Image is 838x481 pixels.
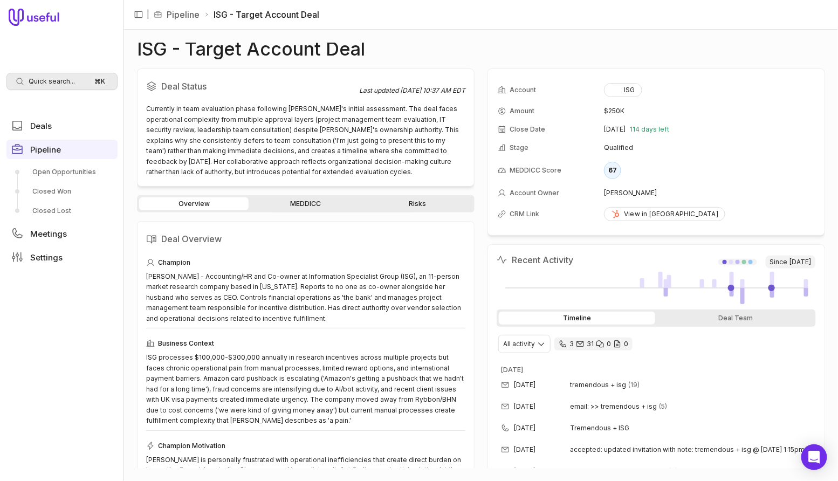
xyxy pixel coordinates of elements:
a: Closed Won [6,183,118,200]
a: Deals [6,116,118,135]
div: Champion Motivation [146,439,465,452]
a: Pipeline [6,140,118,159]
h1: ISG - Target Account Deal [137,43,365,56]
li: ISG - Target Account Deal [204,8,319,21]
div: Open Intercom Messenger [801,444,827,470]
span: accepted: updated invitation with note: tremendous + isg @ [DATE] 1:15pm - 1:45pm (edt) ([EMAIL_A... [570,445,812,454]
button: ISG [604,83,642,97]
div: Champion [146,256,465,269]
time: [DATE] [790,258,812,266]
span: Account [510,86,536,94]
a: Overview [139,197,249,210]
h2: Deal Overview [146,230,465,248]
a: Closed Lost [6,202,118,219]
span: 6 emails in thread [669,467,677,476]
td: Qualified [604,139,815,156]
span: tremendous + isg [570,381,626,389]
h2: Recent Activity [497,253,573,266]
time: [DATE] [604,125,626,134]
span: 19 emails in thread [628,381,640,389]
span: Since [766,256,816,269]
div: Business Context [146,337,465,350]
div: Deal Team [657,312,814,325]
a: Pipeline [167,8,200,21]
a: Settings [6,248,118,267]
a: Meetings [6,224,118,243]
time: [DATE] [514,445,535,454]
div: Timeline [499,312,655,325]
div: 67 [604,162,621,179]
time: [DATE] [501,366,523,374]
span: Deals [30,122,52,130]
span: email: >> tremendous + isg [570,402,657,411]
span: Pipeline [30,146,61,154]
button: Collapse sidebar [130,6,147,23]
td: $250K [604,102,815,120]
div: Last updated [359,86,465,95]
div: 3 calls and 31 email threads [554,338,633,351]
span: Meetings [30,230,67,238]
a: Risks [363,197,472,210]
span: Amount [510,107,534,115]
span: email: >> re: tremendous + isg [570,467,667,476]
kbd: ⌘ K [91,76,108,87]
div: [PERSON_NAME] - Accounting/HR and Co-owner at Information Specialist Group (ISG), an 11-person ma... [146,271,465,324]
span: Stage [510,143,528,152]
td: [PERSON_NAME] [604,184,815,202]
span: MEDDICC Score [510,166,561,175]
span: Quick search... [29,77,75,86]
a: MEDDICC [251,197,360,210]
span: Account Owner [510,189,559,197]
div: ISG processes $100,000-$300,000 annually in research incentives across multiple projects but face... [146,352,465,426]
span: Close Date [510,125,545,134]
span: 5 emails in thread [659,402,667,411]
div: ISG [611,86,635,94]
time: [DATE] 10:37 AM EDT [400,86,465,94]
span: CRM Link [510,210,539,218]
span: 114 days left [630,125,669,134]
div: View in [GEOGRAPHIC_DATA] [611,210,718,218]
time: [DATE] [514,467,535,476]
time: [DATE] [514,381,535,389]
div: Currently in team evaluation phase following [PERSON_NAME]'s initial assessment. The deal faces o... [146,104,465,177]
div: Pipeline submenu [6,163,118,219]
h2: Deal Status [146,78,359,95]
span: Settings [30,253,63,262]
span: Tremendous + ISG [570,424,799,432]
a: View in [GEOGRAPHIC_DATA] [604,207,725,221]
span: | [147,8,149,21]
a: Open Opportunities [6,163,118,181]
time: [DATE] [514,424,535,432]
time: [DATE] [514,402,535,411]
